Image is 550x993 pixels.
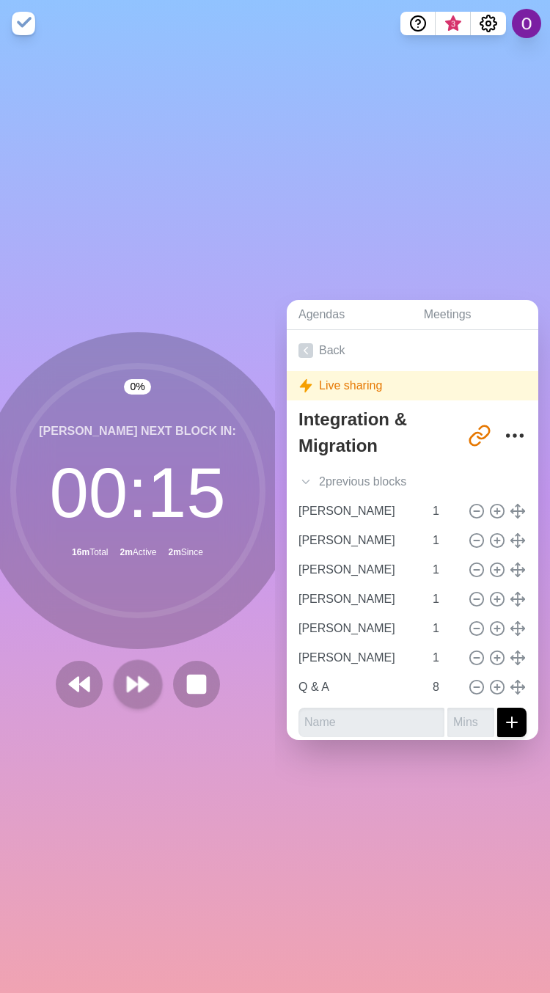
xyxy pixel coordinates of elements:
input: Mins [427,673,462,702]
a: Meetings [412,300,538,330]
input: Name [293,526,424,555]
input: Mins [427,496,462,526]
button: Share link [465,421,494,450]
img: timeblocks logo [12,12,35,35]
input: Name [293,496,424,526]
input: Mins [427,614,462,643]
div: Live sharing [287,371,538,400]
button: More [500,421,529,450]
a: Agendas [287,300,412,330]
div: 2 previous block [287,467,538,496]
button: Help [400,12,436,35]
input: Mins [427,526,462,555]
input: Name [293,614,424,643]
input: Name [293,555,424,585]
input: Name [298,708,444,737]
input: Mins [427,643,462,673]
button: Settings [471,12,506,35]
input: Name [293,585,424,614]
input: Mins [427,585,462,614]
span: 3 [447,18,459,30]
input: Mins [427,555,462,585]
input: Mins [447,708,494,737]
button: What’s new [436,12,471,35]
input: Name [293,673,424,702]
input: Name [293,643,424,673]
span: s [400,473,406,491]
a: Back [287,330,538,371]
